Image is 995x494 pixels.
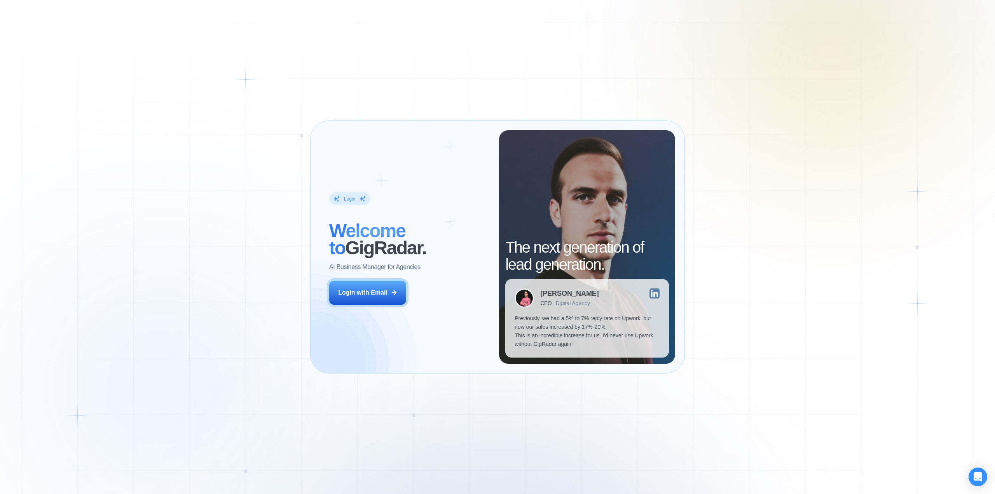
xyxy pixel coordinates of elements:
button: Login with Email [329,281,406,305]
p: AI Business Manager for Agencies [329,263,421,271]
div: Digital Agency [556,300,590,306]
div: [PERSON_NAME] [540,290,599,297]
div: CEO [540,300,552,306]
h2: ‍ GigRadar. [329,222,490,257]
span: Welcome to [329,220,405,258]
div: Login with Email [338,288,388,297]
div: Login [344,196,355,202]
h2: The next generation of lead generation. [505,239,669,273]
p: Previously, we had a 5% to 7% reply rate on Upwork, but now our sales increased by 17%-20%. This ... [515,314,659,348]
div: Open Intercom Messenger [969,468,987,486]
